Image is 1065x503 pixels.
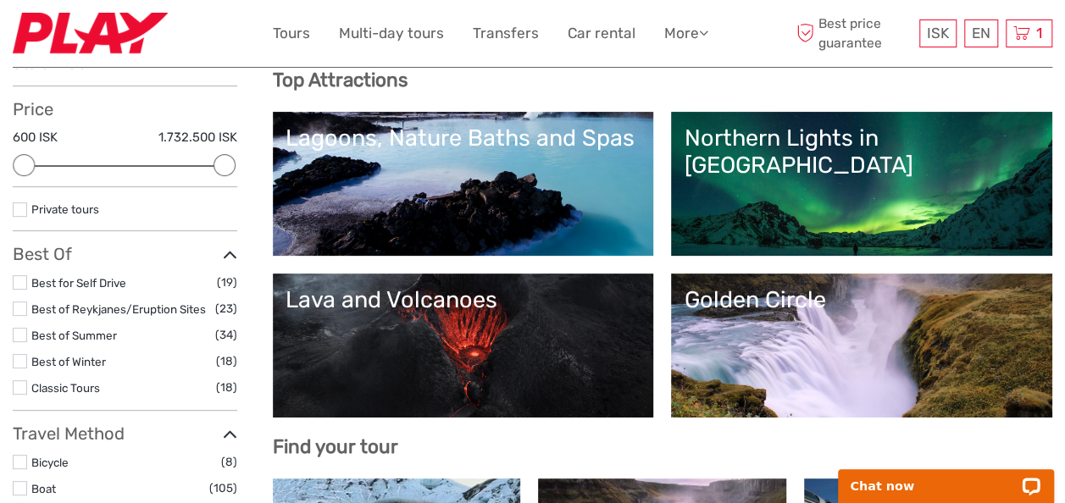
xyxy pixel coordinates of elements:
a: Best for Self Drive [31,276,126,290]
span: (8) [221,452,237,472]
img: Fly Play [13,13,168,54]
a: Bicycle [31,456,69,469]
a: Lagoons, Nature Baths and Spas [286,124,641,243]
a: Best of Reykjanes/Eruption Sites [31,302,206,316]
span: (18) [216,351,237,371]
a: Private tours [31,202,99,216]
a: Lava and Volcanoes [286,286,641,405]
a: Car rental [568,21,635,46]
a: Tours [273,21,310,46]
a: Boat [31,482,56,495]
label: 1.732.500 ISK [158,129,237,146]
b: Find your tour [273,435,398,458]
span: ISK [927,25,949,41]
div: Lava and Volcanoes [286,286,641,313]
span: (34) [215,325,237,345]
h3: Best Of [13,244,237,264]
div: EN [964,19,998,47]
span: Best price guarantee [792,14,915,52]
a: More [664,21,708,46]
div: Northern Lights in [GEOGRAPHIC_DATA] [684,124,1040,180]
a: Multi-day tours [339,21,444,46]
a: Best of Winter [31,355,106,368]
div: Golden Circle [684,286,1040,313]
b: Top Attractions [273,69,408,91]
h3: Travel Method [13,423,237,444]
span: (105) [209,478,237,498]
div: Lagoons, Nature Baths and Spas [286,124,641,152]
span: (23) [215,299,237,318]
span: (18) [216,378,237,397]
iframe: LiveChat chat widget [827,450,1065,503]
a: Best of Summer [31,329,117,342]
a: Northern Lights in [GEOGRAPHIC_DATA] [684,124,1040,243]
h3: Price [13,99,237,119]
a: Transfers [473,21,539,46]
a: Classic Tours [31,381,100,395]
a: Golden Circle [684,286,1040,405]
label: 600 ISK [13,129,58,146]
span: 1 [1034,25,1045,41]
span: (19) [217,273,237,292]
